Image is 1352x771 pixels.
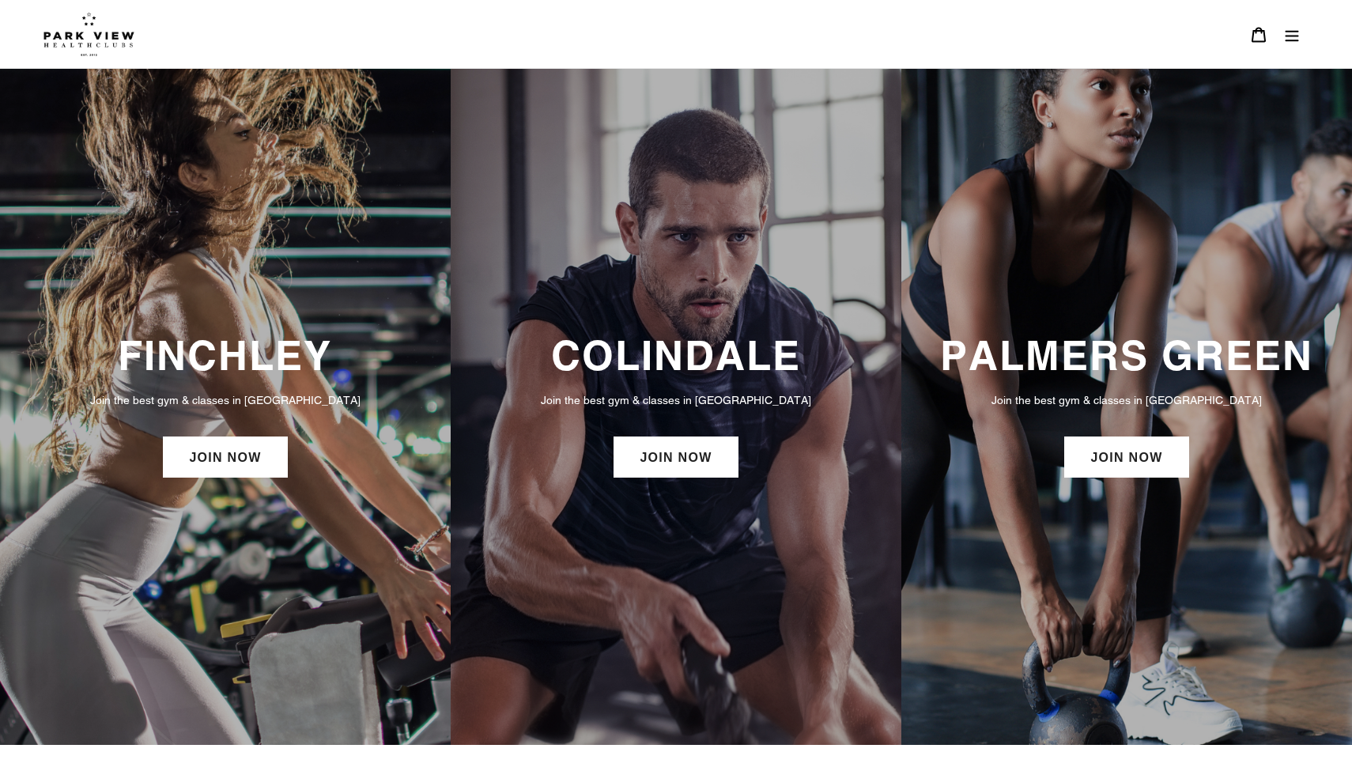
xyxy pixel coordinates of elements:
[614,437,738,478] a: JOIN NOW: Colindale Membership
[1064,437,1188,478] a: JOIN NOW: Palmers Green Membership
[466,331,886,380] h3: COLINDALE
[466,391,886,409] p: Join the best gym & classes in [GEOGRAPHIC_DATA]
[16,331,435,380] h3: FINCHLEY
[1275,17,1309,51] button: Menu
[917,331,1336,380] h3: PALMERS GREEN
[16,391,435,409] p: Join the best gym & classes in [GEOGRAPHIC_DATA]
[917,391,1336,409] p: Join the best gym & classes in [GEOGRAPHIC_DATA]
[163,437,287,478] a: JOIN NOW: Finchley Membership
[43,12,134,56] img: Park view health clubs is a gym near you.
